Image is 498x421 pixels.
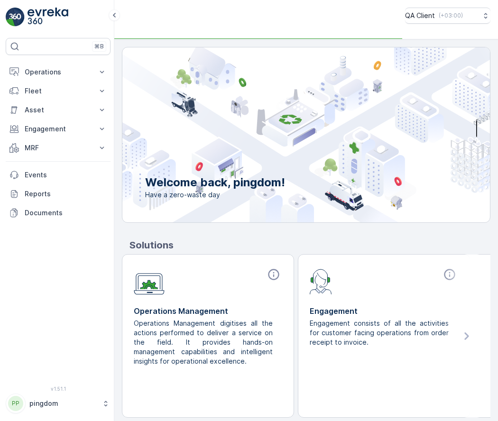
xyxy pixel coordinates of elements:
span: v 1.51.1 [6,386,111,392]
p: pingdom [29,399,97,408]
p: Fleet [25,86,92,96]
img: logo_light-DOdMpM7g.png [28,8,68,27]
p: Solutions [129,238,490,252]
p: ⌘B [94,43,104,50]
p: Operations Management [134,305,282,317]
img: logo [6,8,25,27]
button: QA Client(+03:00) [405,8,490,24]
p: Operations [25,67,92,77]
p: Engagement consists of all the activities for customer facing operations from order receipt to in... [310,319,451,347]
img: module-icon [134,268,165,295]
img: city illustration [80,47,490,222]
span: Have a zero-waste day [145,190,285,200]
p: Operations Management digitises all the actions performed to deliver a service on the field. It p... [134,319,275,366]
button: MRF [6,138,111,157]
p: QA Client [405,11,435,20]
p: Engagement [310,305,458,317]
div: PP [8,396,23,411]
button: Fleet [6,82,111,101]
button: Asset [6,101,111,119]
p: Engagement [25,124,92,134]
p: Events [25,170,107,180]
a: Documents [6,203,111,222]
button: Engagement [6,119,111,138]
button: PPpingdom [6,394,111,413]
a: Events [6,165,111,184]
p: Asset [25,105,92,115]
p: Documents [25,208,107,218]
button: Operations [6,63,111,82]
p: Welcome back, pingdom! [145,175,285,190]
img: module-icon [310,268,332,294]
a: Reports [6,184,111,203]
p: Reports [25,189,107,199]
p: MRF [25,143,92,153]
p: ( +03:00 ) [439,12,463,19]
